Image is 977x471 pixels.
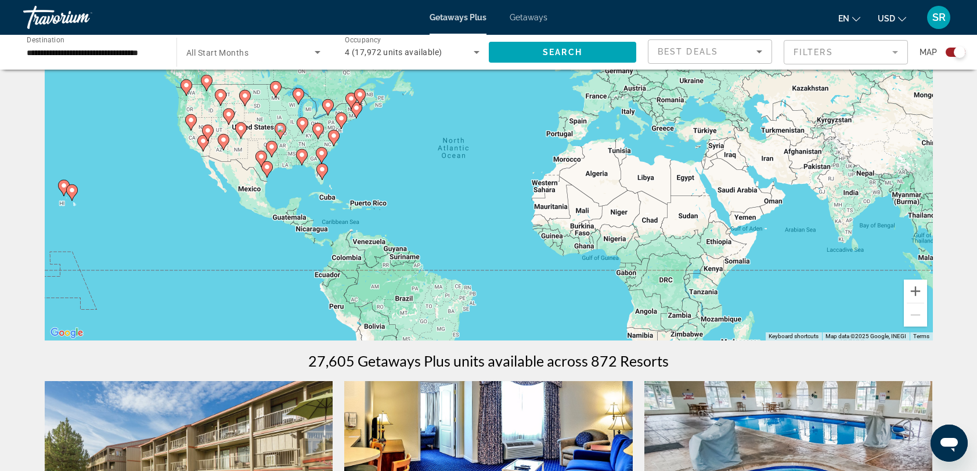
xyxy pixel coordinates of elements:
[345,36,381,44] span: Occupancy
[510,13,547,22] a: Getaways
[658,45,762,59] mat-select: Sort by
[784,39,908,65] button: Filter
[904,303,927,327] button: Zoom out
[345,48,442,57] span: 4 (17,972 units available)
[932,12,946,23] span: SR
[904,280,927,303] button: Zoom in
[838,14,849,23] span: en
[825,333,906,339] span: Map data ©2025 Google, INEGI
[48,325,86,340] img: Google
[27,35,64,44] span: Destination
[48,325,86,340] a: Open this area in Google Maps (opens a new window)
[23,2,139,32] a: Travorium
[489,42,636,63] button: Search
[924,5,954,30] button: User Menu
[543,48,582,57] span: Search
[430,13,486,22] a: Getaways Plus
[878,14,895,23] span: USD
[878,10,906,27] button: Change currency
[931,425,968,462] iframe: Button to launch messaging window
[913,333,929,339] a: Terms (opens in new tab)
[186,48,248,57] span: All Start Months
[308,352,669,369] h1: 27,605 Getaways Plus units available across 872 Resorts
[769,332,819,340] button: Keyboard shortcuts
[920,44,937,60] span: Map
[838,10,860,27] button: Change language
[658,47,718,56] span: Best Deals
